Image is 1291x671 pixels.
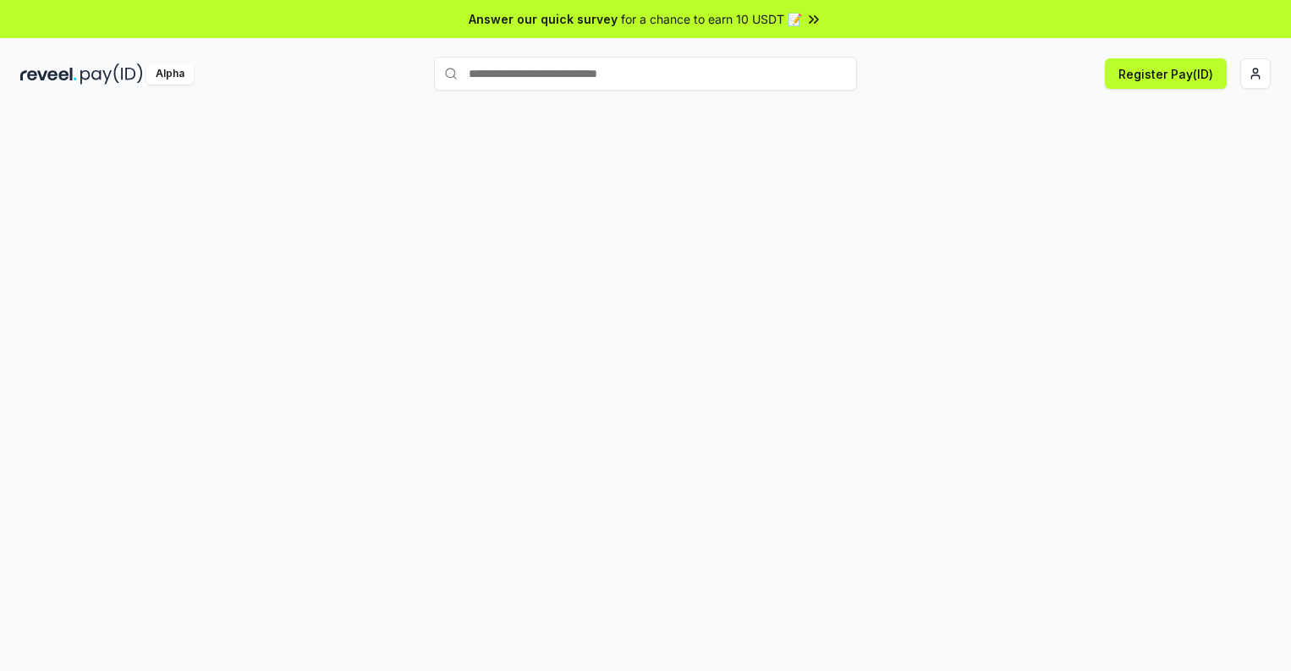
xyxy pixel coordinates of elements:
span: Answer our quick survey [469,10,618,28]
img: pay_id [80,63,143,85]
span: for a chance to earn 10 USDT 📝 [621,10,802,28]
img: reveel_dark [20,63,77,85]
div: Alpha [146,63,194,85]
button: Register Pay(ID) [1105,58,1227,89]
